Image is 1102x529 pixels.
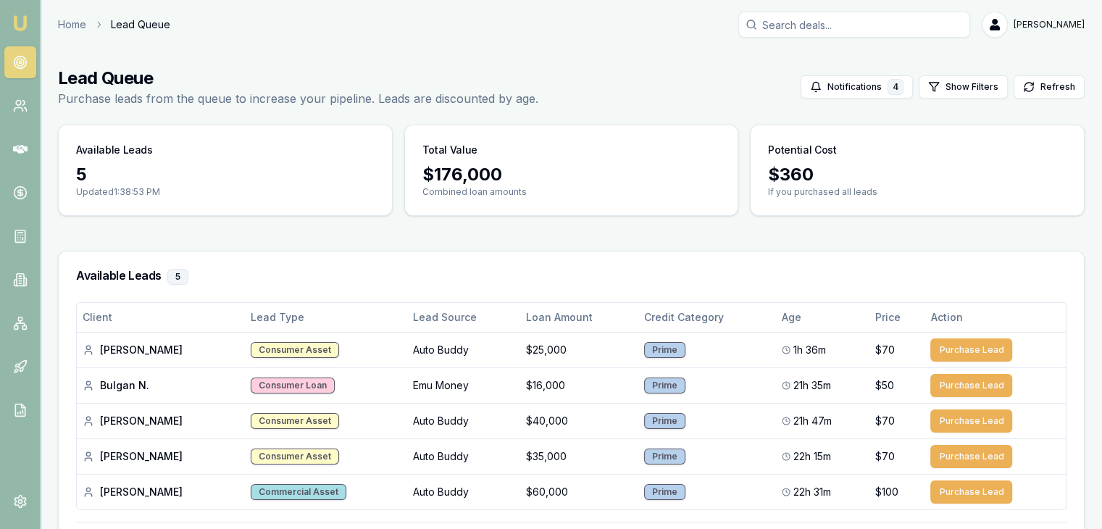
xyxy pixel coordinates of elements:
[83,485,239,499] div: [PERSON_NAME]
[422,163,721,186] div: $ 176,000
[930,409,1012,433] button: Purchase Lead
[520,332,638,367] td: $25,000
[638,303,776,332] th: Credit Category
[1014,75,1085,99] button: Refresh
[406,474,520,509] td: Auto Buddy
[76,163,375,186] div: 5
[768,186,1066,198] p: If you purchased all leads
[422,186,721,198] p: Combined loan amounts
[793,343,826,357] span: 1h 36m
[874,449,894,464] span: $70
[251,449,339,465] div: Consumer Asset
[869,303,924,332] th: Price
[793,485,831,499] span: 22h 31m
[111,17,170,32] span: Lead Queue
[406,403,520,438] td: Auto Buddy
[930,338,1012,362] button: Purchase Lead
[520,474,638,509] td: $60,000
[76,143,153,157] h3: Available Leads
[793,449,831,464] span: 22h 15m
[930,445,1012,468] button: Purchase Lead
[406,367,520,403] td: Emu Money
[644,484,685,500] div: Prime
[58,90,538,107] p: Purchase leads from the queue to increase your pipeline. Leads are discounted by age.
[801,75,913,99] button: Notifications4
[520,403,638,438] td: $40,000
[251,413,339,429] div: Consumer Asset
[76,186,375,198] p: Updated 1:38:53 PM
[793,414,832,428] span: 21h 47m
[644,378,685,393] div: Prime
[83,378,239,393] div: Bulgan N.
[776,303,869,332] th: Age
[245,303,406,332] th: Lead Type
[422,143,477,157] h3: Total Value
[874,414,894,428] span: $70
[251,378,335,393] div: Consumer Loan
[644,342,685,358] div: Prime
[83,343,239,357] div: [PERSON_NAME]
[58,17,170,32] nav: breadcrumb
[644,413,685,429] div: Prime
[77,303,245,332] th: Client
[1014,19,1085,30] span: [PERSON_NAME]
[738,12,970,38] input: Search deals
[874,343,894,357] span: $70
[167,269,188,285] div: 5
[58,67,538,90] h1: Lead Queue
[930,374,1012,397] button: Purchase Lead
[520,303,638,332] th: Loan Amount
[644,449,685,465] div: Prime
[768,143,836,157] h3: Potential Cost
[251,342,339,358] div: Consumer Asset
[888,79,903,95] div: 4
[919,75,1008,99] button: Show Filters
[768,163,1066,186] div: $ 360
[58,17,86,32] a: Home
[12,14,29,32] img: emu-icon-u.png
[930,480,1012,504] button: Purchase Lead
[406,438,520,474] td: Auto Buddy
[874,485,898,499] span: $100
[83,414,239,428] div: [PERSON_NAME]
[251,484,346,500] div: Commercial Asset
[76,269,1066,285] h3: Available Leads
[793,378,831,393] span: 21h 35m
[406,332,520,367] td: Auto Buddy
[520,438,638,474] td: $35,000
[83,449,239,464] div: [PERSON_NAME]
[520,367,638,403] td: $16,000
[924,303,1066,332] th: Action
[874,378,893,393] span: $50
[406,303,520,332] th: Lead Source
